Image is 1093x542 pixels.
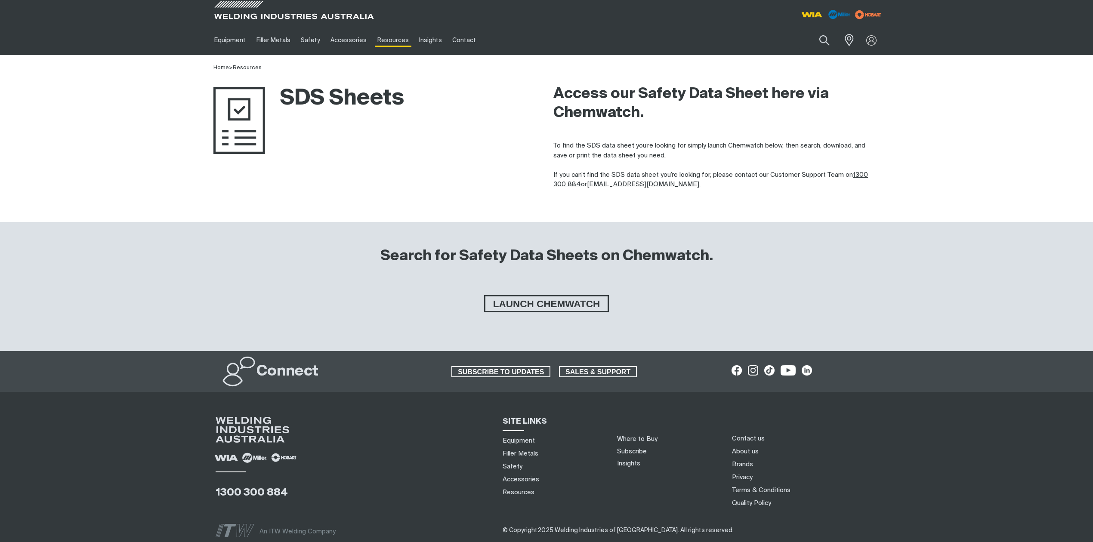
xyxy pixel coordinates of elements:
input: Product name or item number... [799,30,839,50]
a: SUBSCRIBE TO UPDATES [451,366,550,377]
a: Quality Policy [732,499,771,508]
h1: SDS Sheets [213,85,404,113]
a: Contact us [732,434,765,443]
a: Equipment [503,436,535,445]
a: Contact [447,25,481,55]
h2: Search for Safety Data Sheets on Chemwatch. [380,247,713,266]
span: SITE LINKS [503,418,547,425]
img: miller [852,8,884,21]
span: SUBSCRIBE TO UPDATES [452,366,550,377]
span: © Copyright 2025 Welding Industries of [GEOGRAPHIC_DATA] . All rights reserved. [503,527,734,533]
a: 1300 300 884 [216,487,288,498]
a: Privacy [732,473,753,482]
a: Accessories [325,25,372,55]
a: Brands [732,460,753,469]
p: To find the SDS data sheet you’re looking for simply launch Chemwatch below, then search, downloa... [553,141,880,190]
h2: Connect [256,362,318,381]
span: SALES & SUPPORT [560,366,636,377]
nav: Sitemap [499,434,607,499]
nav: Main [209,25,715,55]
span: ​​​​​​​​​​​​​​​​​​ ​​​​​​ [503,527,734,533]
a: About us [732,447,759,456]
a: Safety [503,462,522,471]
a: Accessories [503,475,539,484]
a: LAUNCH CHEMWATCH [484,295,609,312]
a: Resources [372,25,414,55]
a: Resources [503,488,534,497]
a: Insights [617,460,640,467]
h2: Access our Safety Data Sheet here via Chemwatch. [553,85,880,123]
a: [EMAIL_ADDRESS][DOMAIN_NAME]. [587,181,701,188]
a: Equipment [209,25,251,55]
a: Safety [296,25,325,55]
span: LAUNCH CHEMWATCH [485,295,608,312]
a: Filler Metals [251,25,295,55]
a: SALES & SUPPORT [559,366,637,377]
a: Resources [233,65,262,71]
span: > [229,65,233,71]
a: Subscribe [617,448,647,455]
a: Where to Buy [617,436,658,442]
nav: Footer [729,432,893,509]
a: Terms & Conditions [732,486,790,495]
a: Filler Metals [503,449,538,458]
span: An ITW Welding Company [259,528,336,535]
a: Home [213,65,229,71]
a: Insights [414,25,447,55]
button: Search products [810,30,839,50]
